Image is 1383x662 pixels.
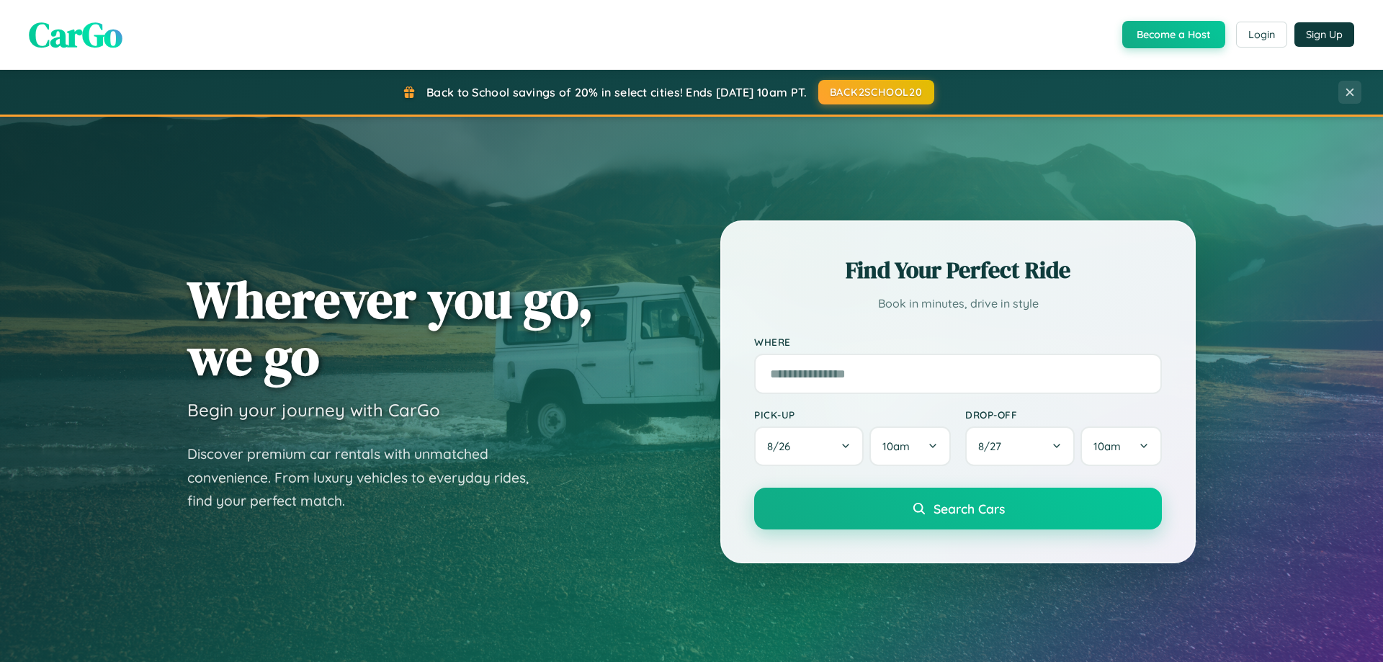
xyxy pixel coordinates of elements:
p: Book in minutes, drive in style [754,293,1162,314]
h1: Wherever you go, we go [187,271,594,385]
button: BACK2SCHOOL20 [818,80,934,104]
span: 10am [1093,439,1121,453]
button: Sign Up [1294,22,1354,47]
h2: Find Your Perfect Ride [754,254,1162,286]
span: 10am [882,439,910,453]
span: Search Cars [934,501,1005,516]
label: Pick-up [754,408,951,421]
button: Search Cars [754,488,1162,529]
p: Discover premium car rentals with unmatched convenience. From luxury vehicles to everyday rides, ... [187,442,547,513]
button: 8/26 [754,426,864,466]
h3: Begin your journey with CarGo [187,399,440,421]
span: 8 / 26 [767,439,797,453]
span: 8 / 27 [978,439,1008,453]
span: CarGo [29,11,122,58]
button: Login [1236,22,1287,48]
label: Drop-off [965,408,1162,421]
button: 10am [1080,426,1162,466]
span: Back to School savings of 20% in select cities! Ends [DATE] 10am PT. [426,85,807,99]
button: 8/27 [965,426,1075,466]
button: Become a Host [1122,21,1225,48]
button: 10am [869,426,951,466]
label: Where [754,336,1162,348]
